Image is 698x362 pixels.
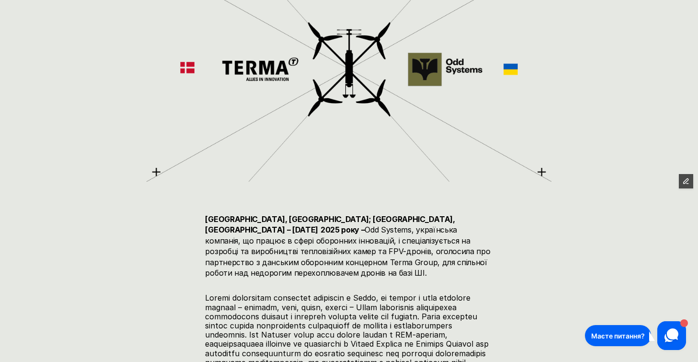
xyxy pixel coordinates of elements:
button: Edit Framer Content [679,174,693,188]
strong: [GEOGRAPHIC_DATA], [GEOGRAPHIC_DATA]; [GEOGRAPHIC_DATA], [GEOGRAPHIC_DATA] – [DATE] [205,214,457,234]
h4: Odd Systems, українська компанія, що працює в сфері оборонних інновацій, і спеціалізується на роз... [205,214,492,278]
strong: 2025 року – [320,225,365,234]
iframe: HelpCrunch [583,319,688,352]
